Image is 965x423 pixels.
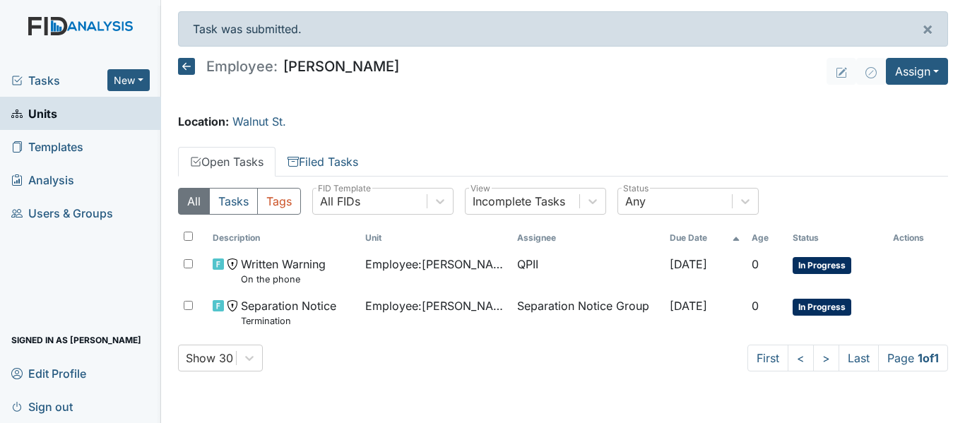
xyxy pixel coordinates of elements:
[670,299,707,313] span: [DATE]
[511,250,663,292] td: QPII
[839,345,879,371] a: Last
[178,188,301,215] div: Type filter
[908,12,947,46] button: ×
[887,226,948,250] th: Actions
[886,58,948,85] button: Assign
[746,226,786,250] th: Toggle SortBy
[365,256,506,273] span: Employee : [PERSON_NAME]
[752,299,759,313] span: 0
[11,136,83,157] span: Templates
[178,147,276,177] a: Open Tasks
[787,226,887,250] th: Toggle SortBy
[257,188,301,215] button: Tags
[178,58,399,75] h5: [PERSON_NAME]
[241,297,336,328] span: Separation Notice Termination
[11,202,113,224] span: Users & Groups
[11,395,73,417] span: Sign out
[186,350,233,367] div: Show 30
[473,193,565,210] div: Incomplete Tasks
[178,11,948,47] div: Task was submitted.
[747,345,948,371] nav: task-pagination
[11,329,141,351] span: Signed in as [PERSON_NAME]
[788,345,814,371] a: <
[11,169,74,191] span: Analysis
[918,351,939,365] strong: 1 of 1
[11,102,57,124] span: Units
[232,114,286,129] a: Walnut St.
[107,69,150,91] button: New
[625,193,646,210] div: Any
[922,18,933,39] span: ×
[276,147,370,177] a: Filed Tasks
[360,226,511,250] th: Toggle SortBy
[178,114,229,129] strong: Location:
[206,59,278,73] span: Employee:
[511,292,663,333] td: Separation Notice Group
[178,188,210,215] button: All
[793,299,851,316] span: In Progress
[241,273,326,286] small: On the phone
[747,345,788,371] a: First
[365,297,506,314] span: Employee : [PERSON_NAME]
[878,345,948,371] span: Page
[813,345,839,371] a: >
[207,226,359,250] th: Toggle SortBy
[209,188,258,215] button: Tasks
[664,226,746,250] th: Toggle SortBy
[752,257,759,271] span: 0
[241,256,326,286] span: Written Warning On the phone
[184,232,193,241] input: Toggle All Rows Selected
[178,188,948,371] div: Open Tasks
[11,72,107,89] a: Tasks
[511,226,663,250] th: Assignee
[320,193,360,210] div: All FIDs
[11,362,86,384] span: Edit Profile
[241,314,336,328] small: Termination
[670,257,707,271] span: [DATE]
[793,257,851,274] span: In Progress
